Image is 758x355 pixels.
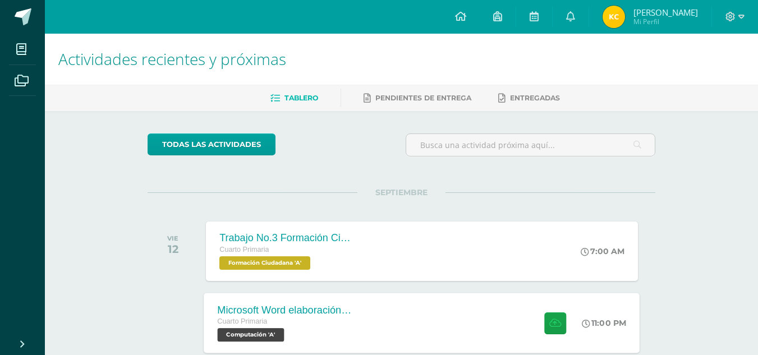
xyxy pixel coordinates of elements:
span: Formación Ciudadana 'A' [219,256,310,270]
span: SEPTIEMBRE [357,187,445,197]
div: 11:00 PM [582,318,627,328]
div: VIE [167,234,178,242]
img: de2a1843ef49184045621782a968363f.png [603,6,625,28]
span: Tablero [284,94,318,102]
div: 12 [167,242,178,256]
input: Busca una actividad próxima aquí... [406,134,655,156]
div: 7:00 AM [581,246,624,256]
a: Pendientes de entrega [364,89,471,107]
span: [PERSON_NAME] [633,7,698,18]
span: Computación 'A' [218,328,284,342]
a: todas las Actividades [148,133,275,155]
a: Entregadas [498,89,560,107]
span: Cuarto Primaria [219,246,269,253]
a: Tablero [270,89,318,107]
span: Cuarto Primaria [218,317,268,325]
span: Entregadas [510,94,560,102]
span: Mi Perfil [633,17,698,26]
span: Actividades recientes y próximas [58,48,286,70]
div: Microsoft Word elaboración redacción y personalización de documentos [218,304,353,316]
div: Trabajo No.3 Formación Ciudadana [219,232,354,244]
span: Pendientes de entrega [375,94,471,102]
